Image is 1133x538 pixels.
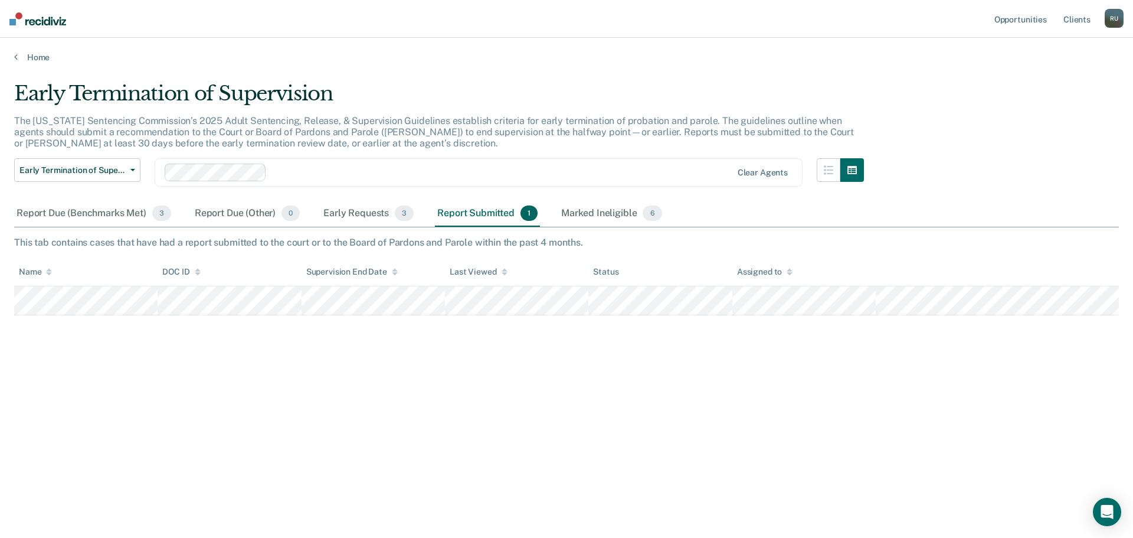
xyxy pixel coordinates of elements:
div: Open Intercom Messenger [1093,498,1121,526]
span: 6 [643,206,662,221]
a: Home [14,52,1119,63]
div: Report Due (Benchmarks Met)3 [14,201,173,227]
div: Last Viewed [450,267,507,277]
div: DOC ID [162,267,200,277]
div: R U [1105,9,1124,28]
div: Name [19,267,52,277]
div: Early Termination of Supervision [14,81,864,115]
div: Early Requests3 [321,201,416,227]
button: RU [1105,9,1124,28]
span: 3 [152,206,171,221]
div: Report Due (Other)0 [192,201,302,227]
div: Report Submitted1 [435,201,540,227]
span: Early Termination of Supervision [19,165,126,175]
span: 3 [395,206,414,221]
span: 1 [520,206,538,221]
div: Supervision End Date [306,267,398,277]
span: 0 [281,206,300,221]
img: Recidiviz [9,12,66,25]
button: Early Termination of Supervision [14,158,140,182]
div: Status [593,267,618,277]
div: Clear agents [738,168,788,178]
div: Marked Ineligible6 [559,201,664,227]
div: This tab contains cases that have had a report submitted to the court or to the Board of Pardons ... [14,237,1119,248]
p: The [US_STATE] Sentencing Commission’s 2025 Adult Sentencing, Release, & Supervision Guidelines e... [14,115,854,149]
div: Assigned to [737,267,793,277]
